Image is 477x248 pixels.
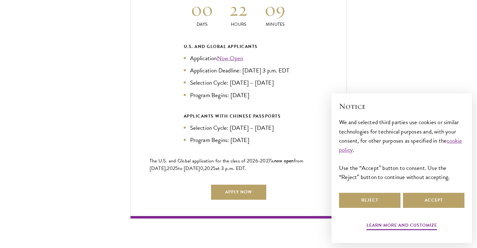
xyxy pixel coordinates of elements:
[184,78,294,87] li: Selection Cycle: [DATE] – [DATE]
[184,112,294,120] div: APPLICANTS WITH CHINESE PASSPORTS
[184,54,294,63] li: Application
[271,157,274,165] span: is
[216,165,246,172] span: at 3 p.m. EDT.
[258,157,268,165] span: -202
[211,185,266,200] a: Apply Now
[403,193,464,208] button: Accept
[204,165,213,172] span: 202
[200,165,203,172] span: 0
[268,157,271,165] span: 7
[184,66,294,75] li: Application Deadline: [DATE] 3 p.m. EDT
[184,91,294,100] li: Program Begins: [DATE]
[213,165,216,172] span: 5
[339,118,464,181] div: We and selected third parties use cookies or similar technologies for technical purposes and, wit...
[220,21,257,28] p: Hours
[367,221,437,231] button: Learn more and customize
[339,136,462,154] a: cookie policy
[150,157,304,172] span: from [DATE],
[274,157,294,164] span: now open
[184,43,294,50] div: U.S. and Global Applicants
[167,165,175,172] span: 202
[184,21,220,28] p: Days
[150,157,255,165] span: The U.S. and Global application for the class of 202
[339,101,464,112] h2: Notice
[257,21,294,28] p: Minutes
[255,157,258,165] span: 6
[175,165,178,172] span: 5
[217,54,243,63] a: Now Open
[203,165,204,172] span: ,
[339,193,400,208] button: Reject
[184,123,294,132] li: Selection Cycle: [DATE] – [DATE]
[178,165,200,172] span: to [DATE]
[184,135,294,145] li: Program Begins: [DATE]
